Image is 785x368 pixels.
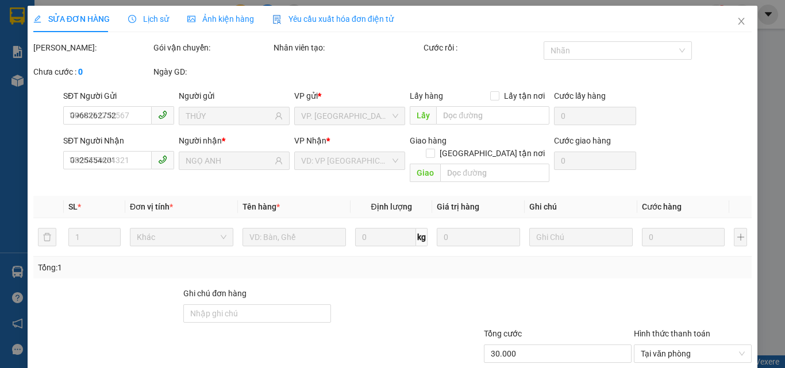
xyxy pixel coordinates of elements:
[371,202,411,211] span: Định lượng
[186,154,272,167] input: Tên người nhận
[274,41,421,54] div: Nhân viên tạo:
[183,304,331,323] input: Ghi chú đơn hàng
[158,155,167,164] span: phone
[410,91,443,100] span: Lấy hàng
[33,65,151,78] div: Chưa cước :
[153,65,271,78] div: Ngày GD:
[63,134,174,147] div: SĐT Người Nhận
[410,106,436,125] span: Lấy
[301,107,398,125] span: VP. Đồng Phước
[554,91,606,100] label: Cước lấy hàng
[734,228,747,246] button: plus
[642,228,725,246] input: 0
[179,134,290,147] div: Người nhận
[525,196,637,218] th: Ghi chú
[424,41,541,54] div: Cước rồi :
[153,41,271,54] div: Gói vận chuyển:
[187,15,195,23] span: picture
[554,152,636,170] input: Cước giao hàng
[183,289,247,298] label: Ghi chú đơn hàng
[33,15,41,23] span: edit
[294,136,326,145] span: VP Nhận
[529,228,633,246] input: Ghi Chú
[128,15,136,23] span: clock-circle
[641,345,745,362] span: Tại văn phòng
[33,14,110,24] span: SỬA ĐƠN HÀNG
[440,164,549,182] input: Dọc đường
[78,67,83,76] b: 0
[275,112,283,120] span: user
[484,329,522,338] span: Tổng cước
[437,228,520,246] input: 0
[38,261,304,274] div: Tổng: 1
[130,202,173,211] span: Đơn vị tính
[186,110,272,122] input: Tên người gửi
[416,228,428,246] span: kg
[435,147,549,160] span: [GEOGRAPHIC_DATA] tận nơi
[642,202,682,211] span: Cước hàng
[272,14,394,24] span: Yêu cầu xuất hóa đơn điện tử
[158,110,167,119] span: phone
[634,329,710,338] label: Hình thức thanh toán
[179,90,290,102] div: Người gửi
[294,90,405,102] div: VP gửi
[38,228,56,246] button: delete
[137,228,226,246] span: Khác
[554,136,611,145] label: Cước giao hàng
[275,157,283,165] span: user
[554,107,636,125] input: Cước lấy hàng
[243,202,280,211] span: Tên hàng
[437,202,479,211] span: Giá trị hàng
[737,17,746,26] span: close
[436,106,549,125] input: Dọc đường
[68,202,78,211] span: SL
[187,14,254,24] span: Ảnh kiện hàng
[33,41,151,54] div: [PERSON_NAME]:
[243,228,346,246] input: VD: Bàn, Ghế
[499,90,549,102] span: Lấy tận nơi
[128,14,169,24] span: Lịch sử
[272,15,282,24] img: icon
[63,90,174,102] div: SĐT Người Gửi
[410,136,447,145] span: Giao hàng
[410,164,440,182] span: Giao
[725,6,757,38] button: Close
